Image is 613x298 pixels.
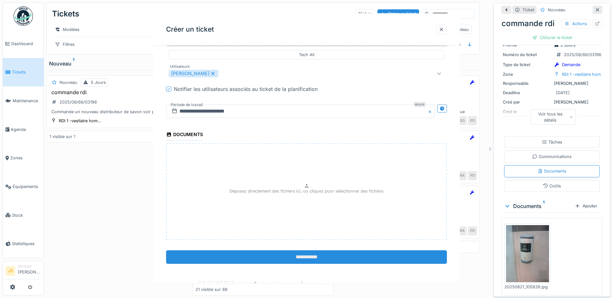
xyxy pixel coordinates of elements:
[167,39,447,46] label: Les équipes
[169,70,218,77] div: [PERSON_NAME]
[166,130,203,141] div: Documents
[169,64,191,69] label: Utilisateurs
[174,85,318,93] div: Notifier les utilisateurs associés au ticket de la planification
[428,104,435,118] button: Close
[299,52,314,58] div: Tech All
[170,101,204,108] label: Période de travail
[166,25,214,34] h3: Créer un ticket
[414,102,426,107] div: Requis
[229,188,384,194] p: Déposez directement des fichiers ici, ou cliquez pour sélectionner des fichiers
